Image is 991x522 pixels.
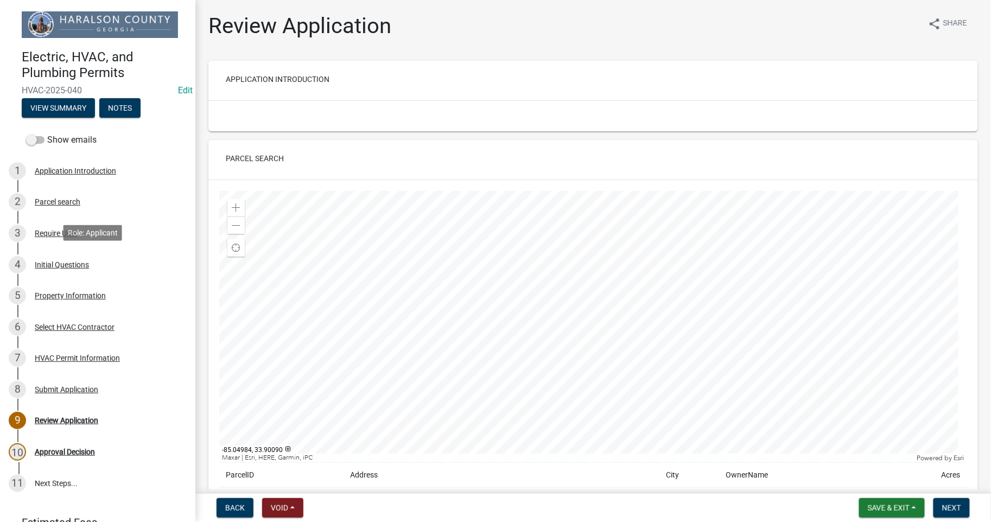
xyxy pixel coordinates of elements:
[9,287,26,304] div: 5
[262,498,303,518] button: Void
[882,488,967,513] td: 20.000
[227,217,245,234] div: Zoom out
[919,13,976,34] button: shareShare
[928,17,941,30] i: share
[914,454,967,462] div: Powered by
[208,13,391,39] h1: Review Application
[35,292,106,300] div: Property Information
[99,104,141,113] wm-modal-confirm: Notes
[9,162,26,180] div: 1
[271,504,288,512] span: Void
[63,225,122,240] div: Role: Applicant
[943,17,967,30] span: Share
[217,149,293,168] button: Parcel search
[9,412,26,429] div: 9
[22,49,187,81] h4: Electric, HVAC, and Plumbing Permits
[26,133,97,147] label: Show emails
[933,498,970,518] button: Next
[35,354,120,362] div: HVAC Permit Information
[942,504,961,512] span: Next
[219,488,344,513] td: 0108 0043V
[99,98,141,118] button: Notes
[859,498,925,518] button: Save & Exit
[9,225,26,242] div: 3
[35,261,89,269] div: Initial Questions
[9,475,26,492] div: 11
[720,463,882,488] td: OwnerName
[22,85,174,96] span: HVAC-2025-040
[22,104,95,113] wm-modal-confirm: Summary
[227,239,245,257] div: Find my location
[9,193,26,211] div: 2
[9,319,26,336] div: 6
[35,386,98,393] div: Submit Application
[35,448,95,456] div: Approval Decision
[344,488,659,513] td: [STREET_ADDRESS][PERSON_NAME]
[227,199,245,217] div: Zoom in
[217,498,253,518] button: Back
[660,463,720,488] td: City
[225,504,245,512] span: Back
[35,417,98,424] div: Review Application
[344,463,659,488] td: Address
[22,11,178,38] img: Haralson County, Georgia
[219,454,914,462] div: Maxar | Esri, HERE, Garmin, iPC
[9,381,26,398] div: 8
[35,198,80,206] div: Parcel search
[35,167,116,175] div: Application Introduction
[219,463,344,488] td: ParcelID
[217,69,338,89] button: Application Introduction
[9,443,26,461] div: 10
[9,256,26,273] div: 4
[9,349,26,367] div: 7
[882,463,967,488] td: Acres
[868,504,910,512] span: Save & Exit
[720,488,882,513] td: [PERSON_NAME]
[954,454,964,462] a: Esri
[178,85,193,96] a: Edit
[178,85,193,96] wm-modal-confirm: Edit Application Number
[22,98,95,118] button: View Summary
[35,230,77,237] div: Require User
[35,323,115,331] div: Select HVAC Contractor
